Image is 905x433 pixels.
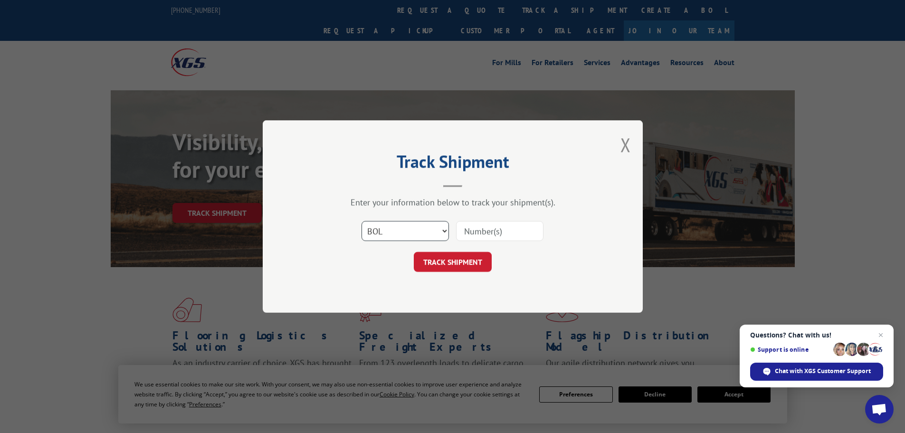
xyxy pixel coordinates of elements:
[620,132,631,157] button: Close modal
[750,346,830,353] span: Support is online
[750,331,883,339] span: Questions? Chat with us!
[775,367,871,375] span: Chat with XGS Customer Support
[865,395,894,423] a: Open chat
[310,197,595,208] div: Enter your information below to track your shipment(s).
[310,155,595,173] h2: Track Shipment
[456,221,543,241] input: Number(s)
[750,363,883,381] span: Chat with XGS Customer Support
[414,252,492,272] button: TRACK SHIPMENT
